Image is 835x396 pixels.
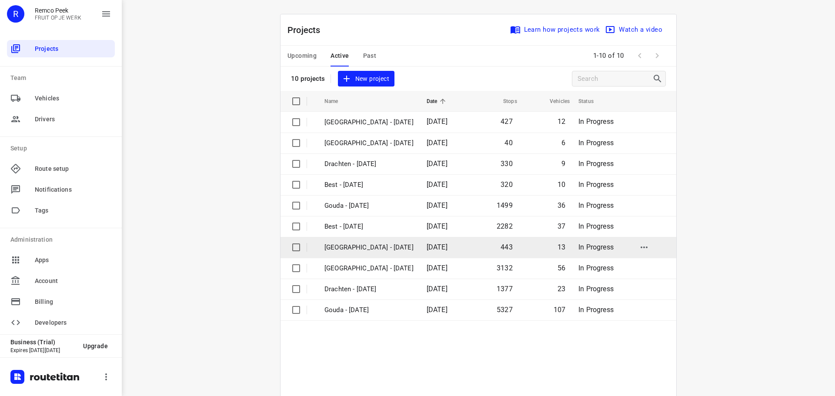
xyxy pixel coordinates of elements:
[35,185,111,194] span: Notifications
[578,243,614,251] span: In Progress
[35,7,81,14] p: Remco Peek
[7,40,115,57] div: Projects
[324,180,414,190] p: Best - [DATE]
[10,339,76,346] p: Business (Trial)
[427,306,448,314] span: [DATE]
[561,160,565,168] span: 9
[427,117,448,126] span: [DATE]
[558,222,565,230] span: 37
[10,73,115,83] p: Team
[427,201,448,210] span: [DATE]
[324,159,414,169] p: Drachten - [DATE]
[7,110,115,128] div: Drivers
[35,44,111,53] span: Projects
[558,117,565,126] span: 12
[338,71,394,87] button: New project
[578,264,614,272] span: In Progress
[7,160,115,177] div: Route setup
[324,222,414,232] p: Best - [DATE]
[35,206,111,215] span: Tags
[590,47,628,65] span: 1-10 of 10
[501,160,513,168] span: 330
[76,338,115,354] button: Upgrade
[578,306,614,314] span: In Progress
[652,73,665,84] div: Search
[578,96,605,106] span: Status
[427,96,449,106] span: Date
[324,201,414,211] p: Gouda - [DATE]
[291,75,325,83] p: 10 projects
[35,297,111,306] span: Billing
[7,251,115,269] div: Apps
[578,139,614,147] span: In Progress
[35,256,111,265] span: Apps
[558,285,565,293] span: 23
[35,164,111,173] span: Route setup
[7,272,115,290] div: Account
[497,306,513,314] span: 5327
[324,263,414,273] p: Zwolle - Monday
[427,139,448,147] span: [DATE]
[287,50,317,61] span: Upcoming
[324,117,414,127] p: [GEOGRAPHIC_DATA] - [DATE]
[7,5,24,23] div: R
[427,160,448,168] span: [DATE]
[554,306,566,314] span: 107
[578,72,652,86] input: Search projects
[7,181,115,198] div: Notifications
[558,243,565,251] span: 13
[578,285,614,293] span: In Progress
[538,96,570,106] span: Vehicles
[35,276,111,286] span: Account
[497,222,513,230] span: 2282
[35,318,111,327] span: Developers
[578,201,614,210] span: In Progress
[427,180,448,189] span: [DATE]
[504,139,512,147] span: 40
[83,343,108,349] span: Upgrade
[287,23,327,37] p: Projects
[631,47,648,64] span: Previous Page
[578,160,614,168] span: In Progress
[427,285,448,293] span: [DATE]
[648,47,666,64] span: Next Page
[558,264,565,272] span: 56
[427,264,448,272] span: [DATE]
[558,180,565,189] span: 10
[7,293,115,310] div: Billing
[558,201,565,210] span: 36
[427,222,448,230] span: [DATE]
[324,243,414,253] p: [GEOGRAPHIC_DATA] - [DATE]
[35,15,81,21] p: FRUIT OP JE WERK
[497,285,513,293] span: 1377
[7,90,115,107] div: Vehicles
[10,235,115,244] p: Administration
[501,180,513,189] span: 320
[561,139,565,147] span: 6
[497,264,513,272] span: 3132
[324,284,414,294] p: Drachten - Monday
[343,73,389,84] span: New project
[331,50,349,61] span: Active
[578,180,614,189] span: In Progress
[7,314,115,331] div: Developers
[578,222,614,230] span: In Progress
[501,243,513,251] span: 443
[501,117,513,126] span: 427
[324,305,414,315] p: Gouda - Monday
[427,243,448,251] span: [DATE]
[35,94,111,103] span: Vehicles
[35,115,111,124] span: Drivers
[324,138,414,148] p: [GEOGRAPHIC_DATA] - [DATE]
[492,96,517,106] span: Stops
[363,50,377,61] span: Past
[578,117,614,126] span: In Progress
[324,96,350,106] span: Name
[7,202,115,219] div: Tags
[10,144,115,153] p: Setup
[497,201,513,210] span: 1499
[10,347,76,353] p: Expires [DATE][DATE]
